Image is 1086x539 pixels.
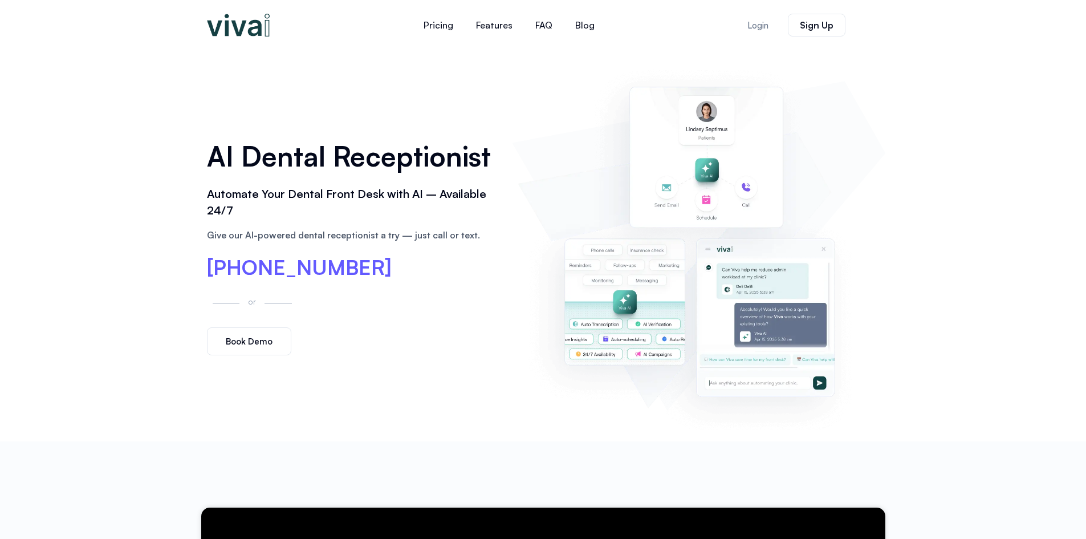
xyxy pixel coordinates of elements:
p: Give our AI-powered dental receptionist a try — just call or text. [207,228,501,242]
p: or [245,295,259,308]
nav: Menu [344,11,674,39]
a: Blog [564,11,606,39]
a: Book Demo [207,327,291,355]
a: Pricing [412,11,465,39]
h1: AI Dental Receptionist [207,136,501,176]
a: Sign Up [788,14,845,37]
span: Login [747,21,768,30]
a: FAQ [524,11,564,39]
a: Login [734,14,782,37]
h2: Automate Your Dental Front Desk with AI – Available 24/7 [207,186,501,219]
a: [PHONE_NUMBER] [207,257,392,278]
span: Sign Up [800,21,833,30]
span: Book Demo [226,337,272,346]
a: Features [465,11,524,39]
img: AI dental receptionist dashboard – virtual receptionist dental office [518,62,879,430]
